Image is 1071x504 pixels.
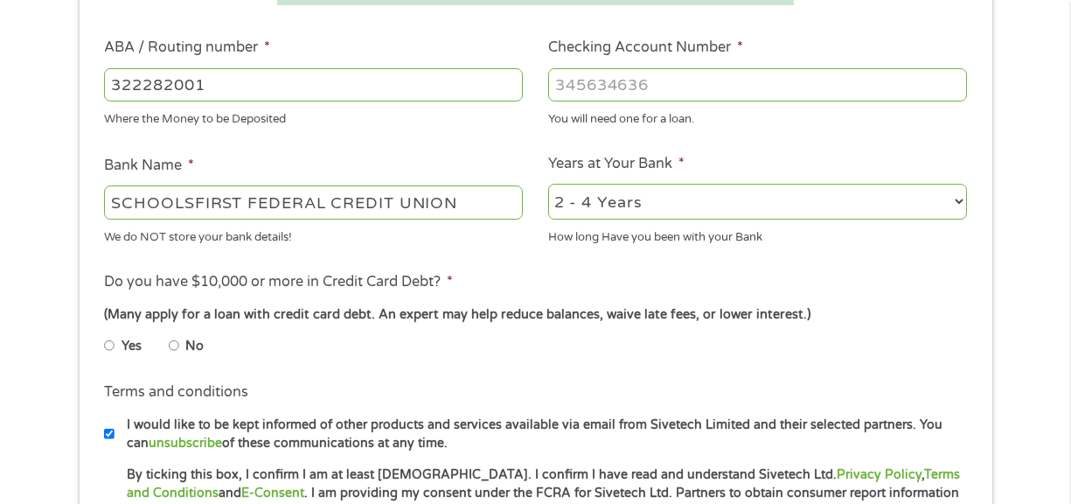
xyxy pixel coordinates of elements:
label: Years at Your Bank [548,155,685,173]
a: Privacy Policy [837,467,921,482]
label: No [185,337,204,356]
label: Do you have $10,000 or more in Credit Card Debt? [104,273,453,291]
label: I would like to be kept informed of other products and services available via email from Sivetech... [115,416,972,453]
a: Terms and Conditions [127,467,960,500]
div: You will need one for a loan. [548,105,967,129]
label: Bank Name [104,157,194,175]
label: Checking Account Number [548,38,743,57]
a: E-Consent [241,486,304,500]
div: We do NOT store your bank details! [104,222,523,246]
div: (Many apply for a loan with credit card debt. An expert may help reduce balances, waive late fees... [104,305,966,325]
label: Terms and conditions [104,383,248,402]
input: 345634636 [548,68,967,101]
input: 263177916 [104,68,523,101]
div: Where the Money to be Deposited [104,105,523,129]
label: ABA / Routing number [104,38,270,57]
div: How long Have you been with your Bank [548,222,967,246]
label: Yes [122,337,142,356]
a: unsubscribe [149,436,222,451]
